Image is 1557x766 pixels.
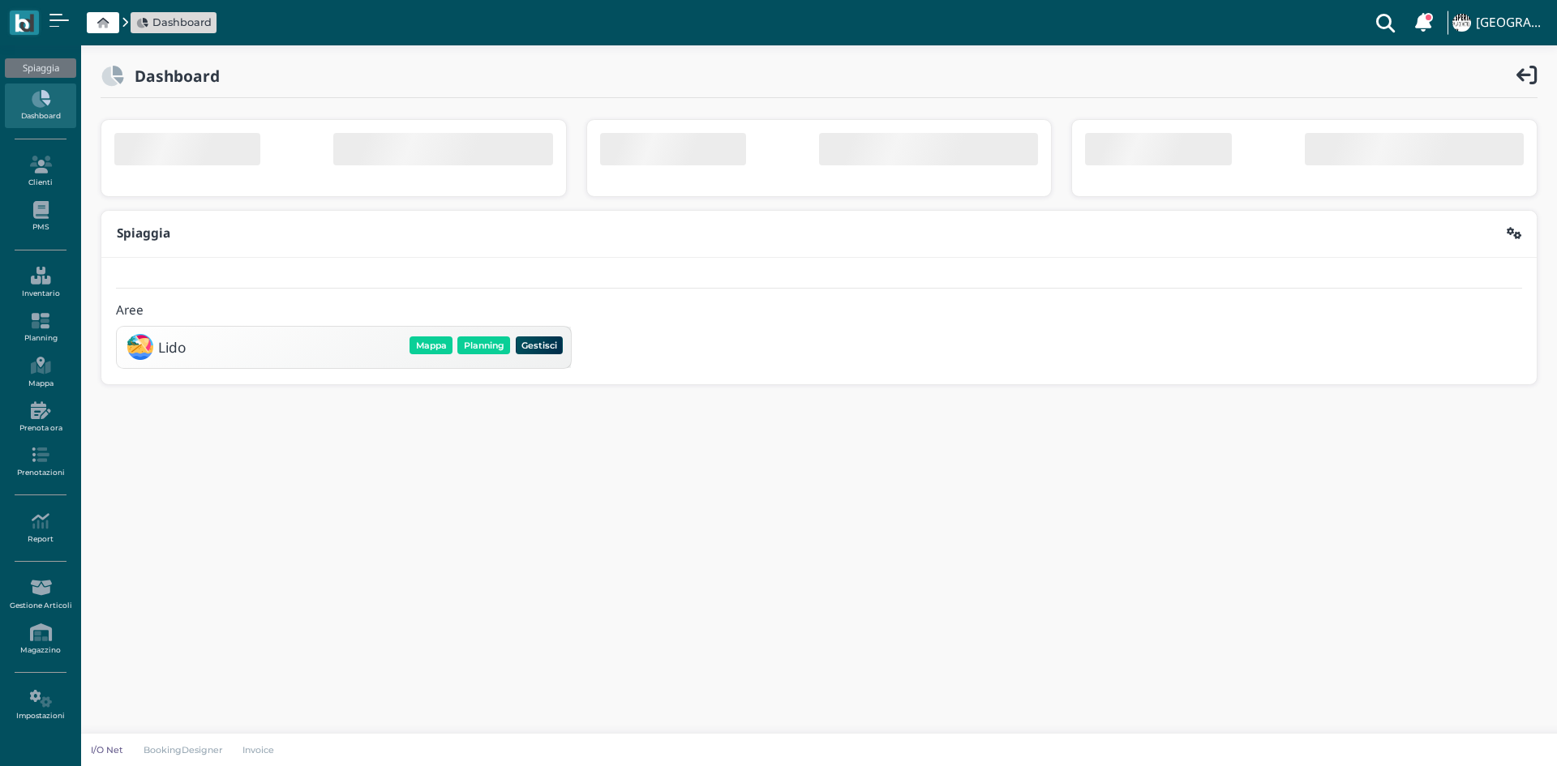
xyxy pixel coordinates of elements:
button: Gestisci [516,336,564,354]
h4: Aree [116,304,144,318]
h4: [GEOGRAPHIC_DATA] [1476,16,1547,30]
a: Mappa [5,350,75,395]
a: Dashboard [136,15,212,30]
a: Dashboard [5,83,75,128]
button: Mappa [410,336,453,354]
h2: Dashboard [124,67,220,84]
a: Prenota ora [5,395,75,439]
img: logo [15,14,33,32]
img: ... [1452,14,1470,32]
a: Inventario [5,260,75,305]
span: Dashboard [152,15,212,30]
div: Spiaggia [5,58,75,78]
a: Clienti [5,149,75,194]
a: PMS [5,195,75,239]
h3: Lido [158,340,186,355]
iframe: Help widget launcher [1442,716,1543,752]
button: Planning [457,336,510,354]
b: Spiaggia [117,225,170,242]
a: Planning [5,306,75,350]
a: ... [GEOGRAPHIC_DATA] [1450,3,1547,42]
